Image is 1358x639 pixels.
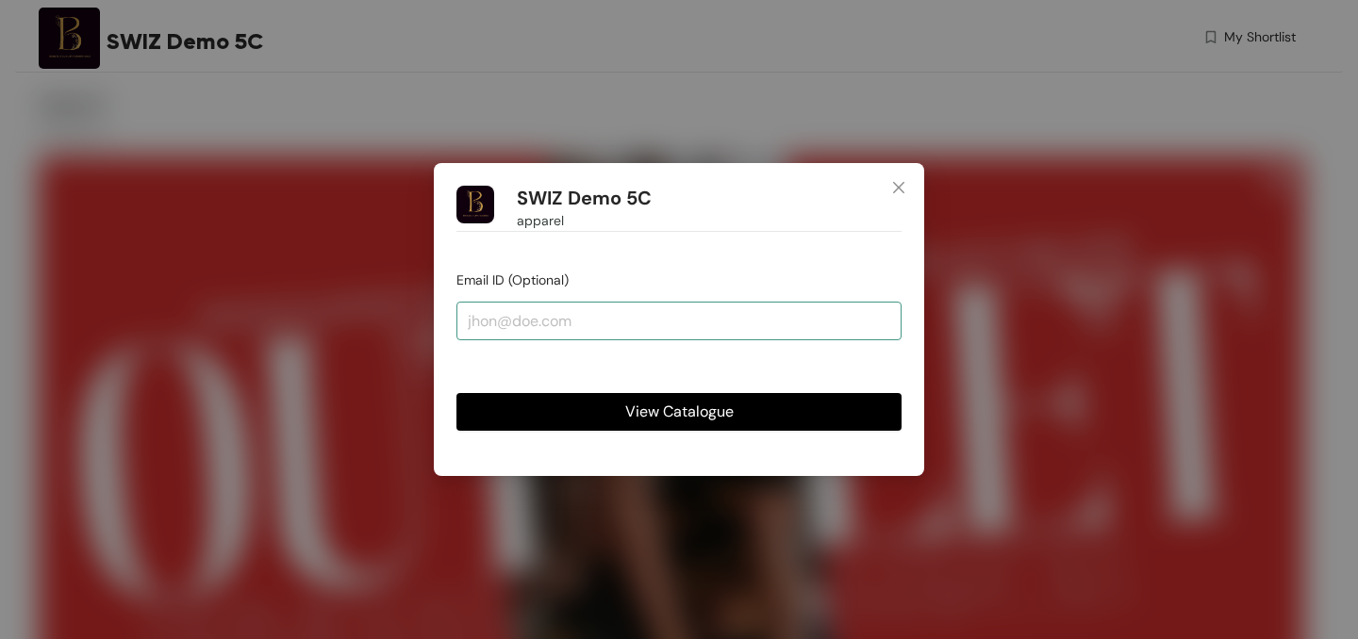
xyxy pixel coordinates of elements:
button: View Catalogue [456,393,902,431]
input: jhon@doe.com [456,302,902,339]
span: apparel [517,210,564,231]
span: View Catalogue [625,400,734,423]
img: Buyer Portal [456,186,494,223]
span: close [891,180,906,195]
h1: SWIZ Demo 5C [517,187,652,210]
span: Email ID (Optional) [456,271,569,288]
button: Close [873,163,924,214]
